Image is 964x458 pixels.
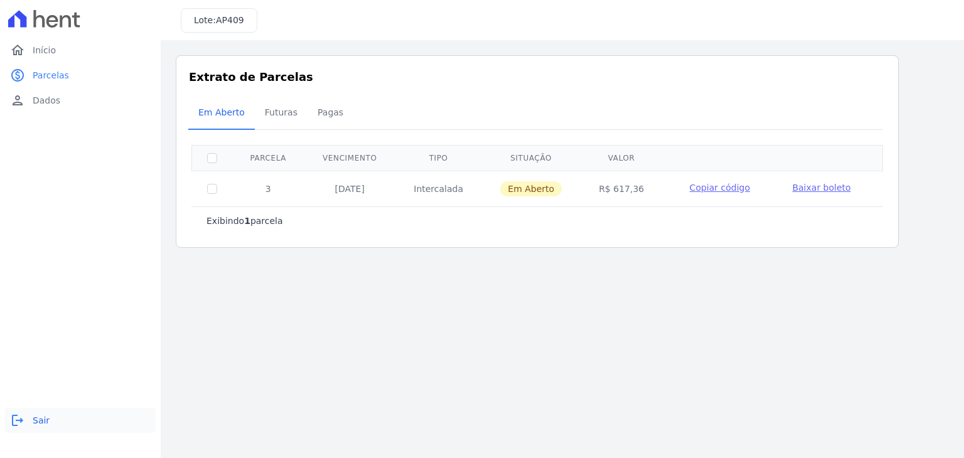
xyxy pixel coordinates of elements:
i: home [10,43,25,58]
a: logoutSair [5,408,156,433]
h3: Extrato de Parcelas [189,68,886,85]
button: Copiar código [677,181,762,194]
span: Em Aberto [500,181,562,196]
td: 3 [232,171,304,206]
a: homeInício [5,38,156,63]
a: personDados [5,88,156,113]
th: Valor [581,145,662,171]
i: person [10,93,25,108]
a: Em Aberto [188,97,255,130]
th: Vencimento [304,145,396,171]
span: Parcelas [33,69,69,82]
a: Pagas [308,97,353,130]
span: Sair [33,414,50,427]
a: Futuras [255,97,308,130]
i: paid [10,68,25,83]
th: Tipo [395,145,481,171]
span: AP409 [216,15,244,25]
span: Futuras [257,100,305,125]
p: Exibindo parcela [206,215,283,227]
th: Situação [481,145,581,171]
i: logout [10,413,25,428]
span: Pagas [310,100,351,125]
span: Em Aberto [191,100,252,125]
span: Baixar boleto [792,183,850,193]
a: Baixar boleto [792,181,850,194]
span: Dados [33,94,60,107]
b: 1 [244,216,250,226]
td: [DATE] [304,171,396,206]
h3: Lote: [194,14,244,27]
th: Parcela [232,145,304,171]
a: paidParcelas [5,63,156,88]
td: Intercalada [395,171,481,206]
span: Início [33,44,56,56]
span: Copiar código [690,183,750,193]
td: R$ 617,36 [581,171,662,206]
